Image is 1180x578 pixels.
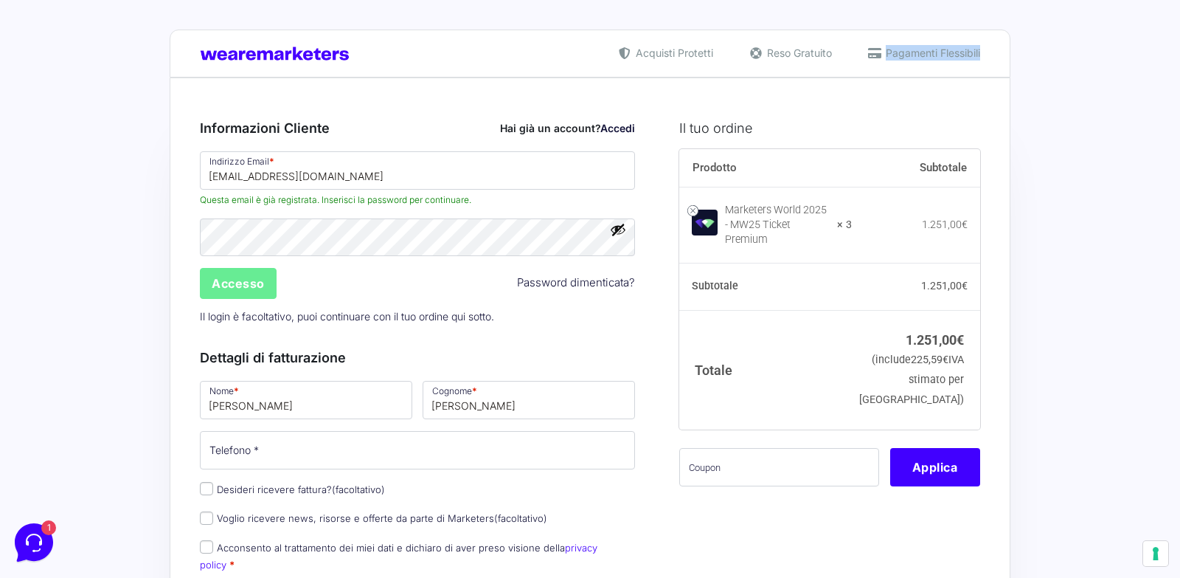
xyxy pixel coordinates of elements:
strong: × 3 [837,218,852,233]
button: Mostra password [610,221,626,238]
h3: Dettagli di fatturazione [200,348,635,368]
span: (facoltativo) [494,512,547,524]
th: Totale [679,310,853,429]
label: Desideri ricevere fattura? [200,484,385,495]
span: Find an Answer [24,210,100,221]
p: Messages [127,463,169,476]
span: € [943,354,948,366]
div: Marketers World 2025 - MW25 Ticket Premium [725,203,828,247]
a: [PERSON_NAME]Ciao 🙂 Se hai qualche domanda siamo qui per aiutarti!6 mo ago1 [18,100,277,145]
a: Open Help Center [184,210,271,221]
label: Acconsento al trattamento dei miei dati e dichiaro di aver preso visione della [200,542,597,571]
input: Telefono * [200,431,635,469]
button: 1Messages [103,442,193,476]
button: Help [192,442,283,476]
span: 225,59 [911,354,948,366]
img: dark [24,108,53,137]
span: Reso Gratuito [763,45,832,61]
a: Password dimenticata? [517,275,635,292]
th: Subtotale [679,264,853,311]
span: [PERSON_NAME] [62,106,224,121]
span: 1 [147,441,158,451]
p: 6 mo ago [233,106,271,120]
input: Indirizzo Email * [200,151,635,190]
input: Voglio ricevere news, risorse e offerte da parte di Marketers(facoltativo) [200,512,213,525]
span: Questa email è già registrata. Inserisci la password per continuare. [200,193,635,207]
p: Home [44,463,69,476]
span: € [962,280,968,292]
button: Start a Conversation [24,151,271,180]
input: Search for an Article... [33,241,241,256]
span: € [957,332,964,348]
input: Accesso [200,268,277,299]
input: Desideri ricevere fattura?(facoltativo) [200,482,213,495]
span: Start a Conversation [106,159,206,171]
span: Acquisti Protetti [632,45,713,61]
small: (include IVA stimato per [GEOGRAPHIC_DATA]) [859,354,964,406]
button: Applica [890,448,980,486]
iframe: Customerly Messenger Launcher [12,520,56,565]
button: Home [12,442,103,476]
input: Acconsento al trattamento dei miei dati e dichiaro di aver preso visione dellaprivacy policy [200,540,213,554]
a: Accedi [600,122,635,134]
input: Nome * [200,381,412,419]
p: Il login è facoltativo, puoi continuare con il tuo ordine qui sotto. [195,301,640,331]
span: (facoltativo) [332,484,385,495]
input: Cognome * [423,381,635,419]
h3: Informazioni Cliente [200,118,635,138]
button: Le tue preferenze relative al consenso per le tecnologie di tracciamento [1143,541,1168,566]
span: € [962,219,968,230]
label: Voglio ricevere news, risorse e offerte da parte di Marketers [200,512,547,524]
input: Coupon [679,448,879,486]
p: Ciao 🙂 Se hai qualche domanda siamo qui per aiutarti! [62,124,224,139]
p: Help [229,463,248,476]
bdi: 1.251,00 [906,332,964,348]
bdi: 1.251,00 [921,280,968,292]
bdi: 1.251,00 [922,219,968,230]
a: See all [238,83,271,94]
span: Your Conversations [24,83,119,94]
th: Prodotto [679,149,853,187]
h3: Il tuo ordine [679,118,980,138]
span: 1 [257,124,271,139]
th: Subtotale [852,149,980,187]
span: Pagamenti Flessibili [882,45,980,61]
h2: Hello from Marketers 👋 [12,12,248,59]
div: Hai già un account? [500,120,635,136]
img: Marketers World 2025 - MW25 Ticket Premium [692,210,718,235]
